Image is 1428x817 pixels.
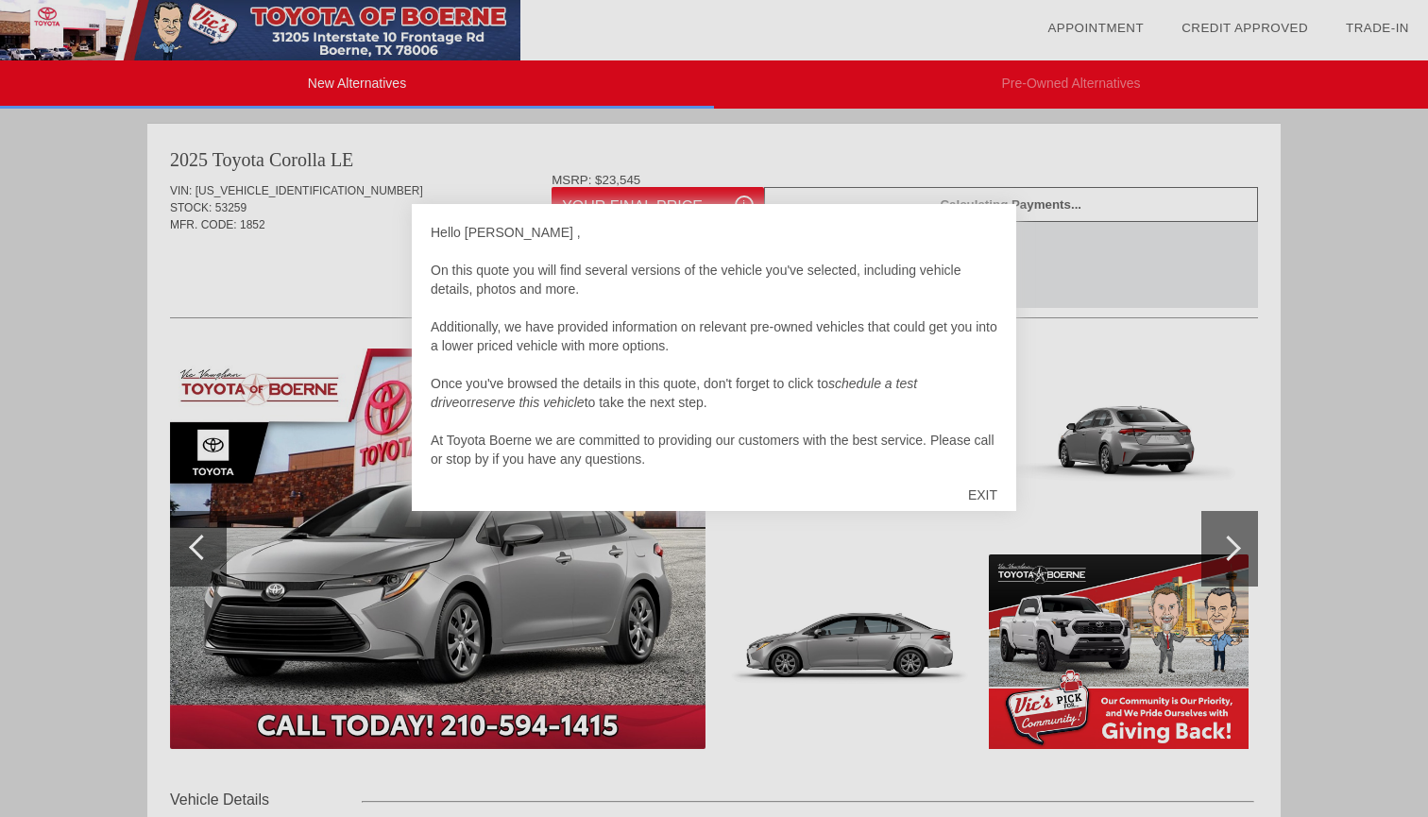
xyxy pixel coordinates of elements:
[1181,21,1308,35] a: Credit Approved
[949,467,1016,523] div: EXIT
[431,223,997,468] div: Hello [PERSON_NAME] , On this quote you will find several versions of the vehicle you've selected...
[1346,21,1409,35] a: Trade-In
[471,395,585,410] em: reserve this vehicle
[1047,21,1144,35] a: Appointment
